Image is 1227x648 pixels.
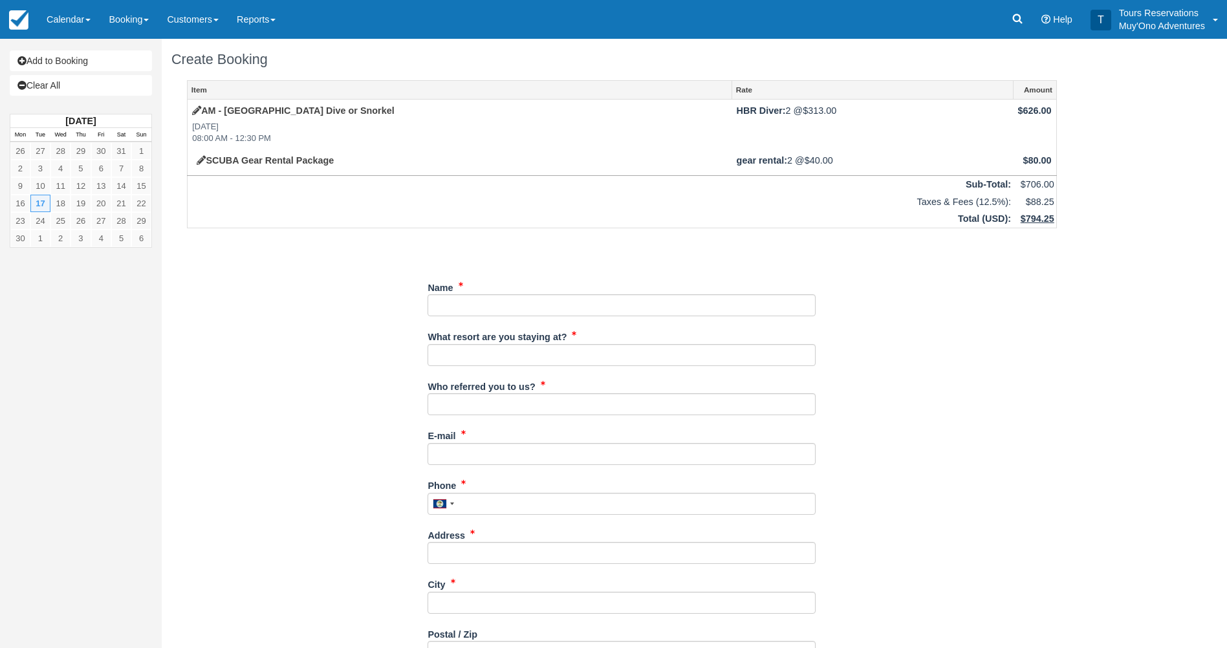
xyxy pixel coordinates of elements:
[71,177,91,195] a: 12
[131,177,151,195] a: 15
[1023,155,1052,166] span: $80.00
[737,105,786,116] strong: HBR Diver
[131,128,151,142] th: Sun
[732,81,1013,99] a: Rate
[1041,15,1050,24] i: Help
[188,193,1014,211] td: Taxes & Fees (12.5%):
[10,177,30,195] a: 9
[30,177,50,195] a: 10
[9,10,28,30] img: checkfront-main-nav-mini-logo.png
[111,230,131,247] a: 5
[197,155,334,166] a: SCUBA Gear Rental Package
[91,212,111,230] a: 27
[111,160,131,177] a: 7
[803,105,836,116] span: $313.00
[10,212,30,230] a: 23
[192,105,395,116] a: AM - [GEOGRAPHIC_DATA] Dive or Snorkel
[71,142,91,160] a: 29
[732,100,1013,149] td: 2 @
[30,195,50,212] a: 17
[111,195,131,212] a: 21
[71,160,91,177] a: 5
[71,212,91,230] a: 26
[985,213,1004,224] span: USD
[71,195,91,212] a: 19
[50,212,71,230] a: 25
[10,50,152,71] a: Add to Booking
[10,195,30,212] a: 16
[91,195,111,212] a: 20
[91,142,111,160] a: 30
[171,52,1072,67] h1: Create Booking
[65,116,96,126] strong: [DATE]
[1119,6,1205,19] p: Tours Reservations
[50,142,71,160] a: 28
[50,195,71,212] a: 18
[1119,19,1205,32] p: Muy'Ono Adventures
[188,81,732,99] a: Item
[50,177,71,195] a: 11
[428,277,453,295] label: Name
[91,128,111,142] th: Fri
[91,230,111,247] a: 4
[111,212,131,230] a: 28
[30,230,50,247] a: 1
[131,142,151,160] a: 1
[131,230,151,247] a: 6
[428,524,465,543] label: Address
[30,128,50,142] th: Tue
[428,574,445,592] label: City
[732,149,1013,175] td: 2 @
[1026,197,1054,207] span: $88.25
[111,128,131,142] th: Sat
[50,230,71,247] a: 2
[10,128,30,142] th: Mon
[131,160,151,177] a: 8
[71,128,91,142] th: Thu
[30,212,50,230] a: 24
[30,160,50,177] a: 3
[91,160,111,177] a: 6
[428,376,535,394] label: Who referred you to us?
[10,75,152,96] a: Clear All
[192,121,727,145] em: [DATE] 08:00 AM - 12:30 PM
[428,425,455,443] label: E-mail
[111,177,131,195] a: 14
[428,623,477,642] label: Postal / Zip
[966,179,1011,189] strong: Sub-Total:
[10,160,30,177] a: 2
[805,155,833,166] span: $40.00
[71,230,91,247] a: 3
[111,142,131,160] a: 31
[30,142,50,160] a: 27
[91,177,111,195] a: 13
[1053,14,1072,25] span: Help
[1021,179,1054,189] span: $706.00
[10,230,30,247] a: 30
[1014,81,1056,99] a: Amount
[737,155,787,166] strong: gear rental
[131,212,151,230] a: 29
[50,160,71,177] a: 4
[1021,213,1054,224] span: $794.25
[10,142,30,160] a: 26
[428,493,458,514] div: Belize: +501
[131,195,151,212] a: 22
[50,128,71,142] th: Wed
[958,213,1011,224] strong: Total ( ):
[1018,105,1052,116] span: $626.00
[428,326,567,344] label: What resort are you staying at?
[1091,10,1111,30] div: T
[428,475,456,493] label: Phone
